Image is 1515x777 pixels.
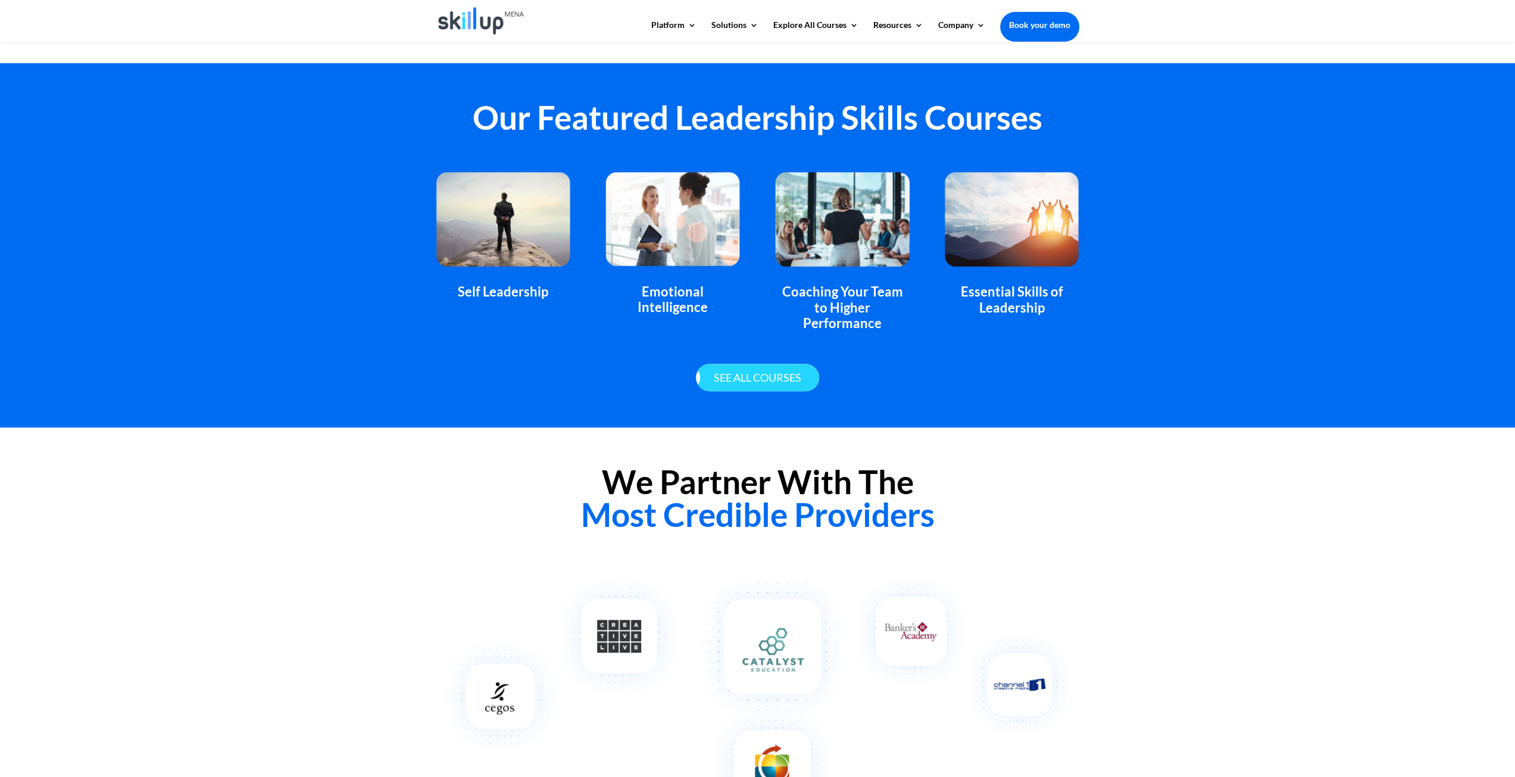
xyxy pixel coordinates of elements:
[945,172,1079,266] img: featured_courses_leadership_4
[1317,648,1515,777] iframe: Chat Widget
[775,284,909,331] div: Coaching Your Team to Higher Performance
[775,172,909,266] img: featured_courses_leadership_3
[938,21,985,41] a: Company
[945,284,1079,316] div: Essential Skills of Leadership
[438,7,524,35] img: Skillup Mena
[436,101,1079,140] h2: Our Featured Leadership Skills Courses
[651,21,696,41] a: Platform
[436,567,687,757] img: partners logos 1 - Skillup
[1000,12,1079,38] a: Book your demo
[773,21,858,41] a: Explore All Courses
[436,172,570,266] img: featured_courses_leadership_1
[696,364,819,392] a: See all courses
[605,172,739,266] img: featured_courses_leadership_2
[605,284,739,316] div: Emotional Intelligence
[848,568,1079,742] img: partners logos 3 - skillup
[581,495,935,534] span: Most Credible Providers
[436,466,1079,537] h2: We Partner With The
[436,284,570,299] div: Self Leadership
[873,21,923,41] a: Resources
[711,21,758,41] a: Solutions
